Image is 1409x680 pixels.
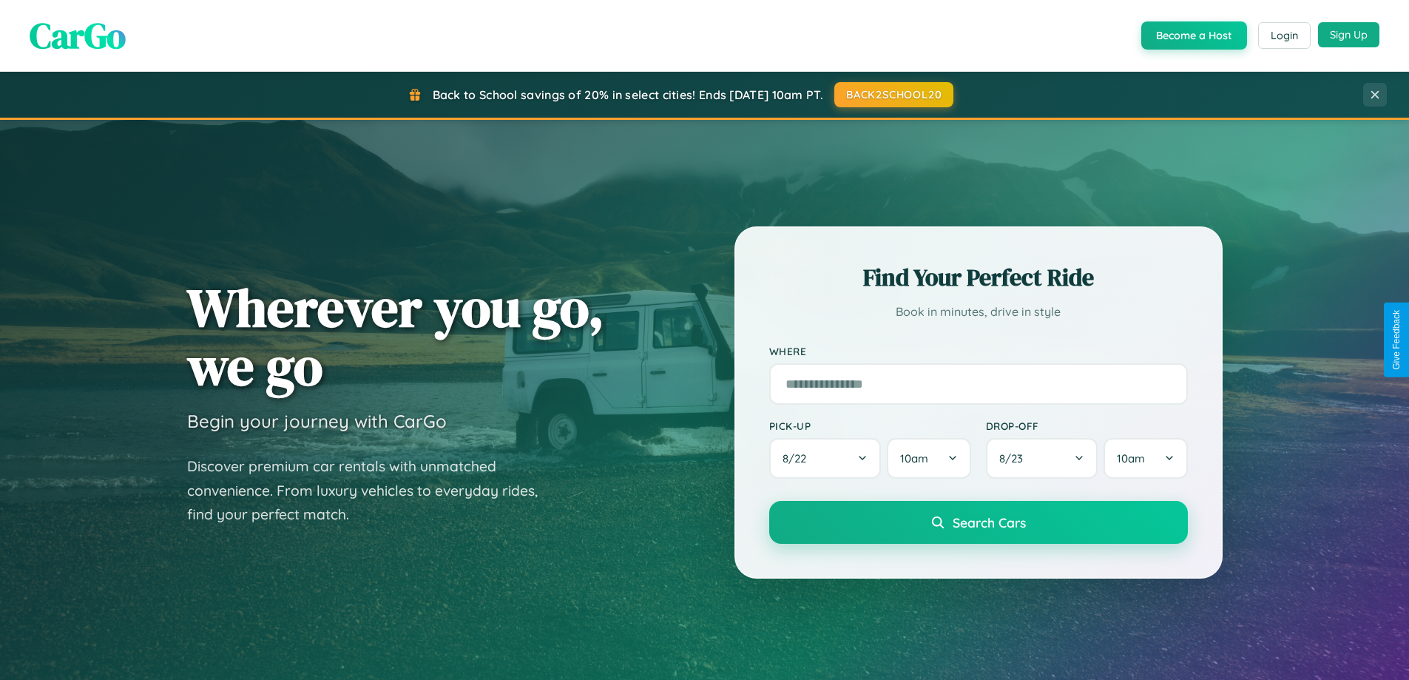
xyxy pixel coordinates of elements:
h3: Begin your journey with CarGo [187,410,447,432]
button: Login [1258,22,1311,49]
button: 10am [887,438,970,479]
button: 8/23 [986,438,1098,479]
span: 10am [1117,451,1145,465]
span: Back to School savings of 20% in select cities! Ends [DATE] 10am PT. [433,87,823,102]
button: BACK2SCHOOL20 [834,82,953,107]
span: 10am [900,451,928,465]
h1: Wherever you go, we go [187,278,604,395]
span: Search Cars [953,514,1026,531]
button: Search Cars [769,501,1188,544]
span: 8 / 23 [999,451,1030,465]
span: 8 / 22 [783,451,814,465]
button: 10am [1104,438,1187,479]
p: Discover premium car rentals with unmatched convenience. From luxury vehicles to everyday rides, ... [187,454,557,527]
button: Become a Host [1141,21,1247,50]
button: Sign Up [1318,22,1379,47]
label: Where [769,345,1188,357]
button: 8/22 [769,438,882,479]
div: Give Feedback [1391,310,1402,370]
p: Book in minutes, drive in style [769,301,1188,323]
span: CarGo [30,11,126,60]
label: Drop-off [986,420,1188,432]
label: Pick-up [769,420,971,432]
h2: Find Your Perfect Ride [769,261,1188,294]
